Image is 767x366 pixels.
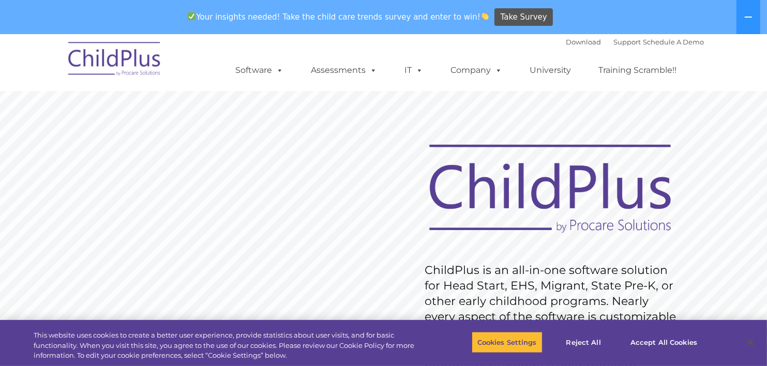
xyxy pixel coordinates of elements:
[225,60,294,81] a: Software
[625,331,703,353] button: Accept All Cookies
[441,60,513,81] a: Company
[614,38,641,46] a: Support
[739,331,762,354] button: Close
[501,8,547,26] span: Take Survey
[34,330,422,361] div: This website uses cookies to create a better user experience, provide statistics about user visit...
[481,12,489,20] img: 👏
[566,38,704,46] font: |
[301,60,388,81] a: Assessments
[184,7,493,27] span: Your insights needed! Take the child care trends survey and enter to win!
[395,60,434,81] a: IT
[472,331,543,353] button: Cookies Settings
[63,35,167,86] img: ChildPlus by Procare Solutions
[494,8,553,26] a: Take Survey
[188,12,195,20] img: ✅
[520,60,582,81] a: University
[589,60,687,81] a: Training Scramble!!
[551,331,616,353] button: Reject All
[643,38,704,46] a: Schedule A Demo
[566,38,601,46] a: Download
